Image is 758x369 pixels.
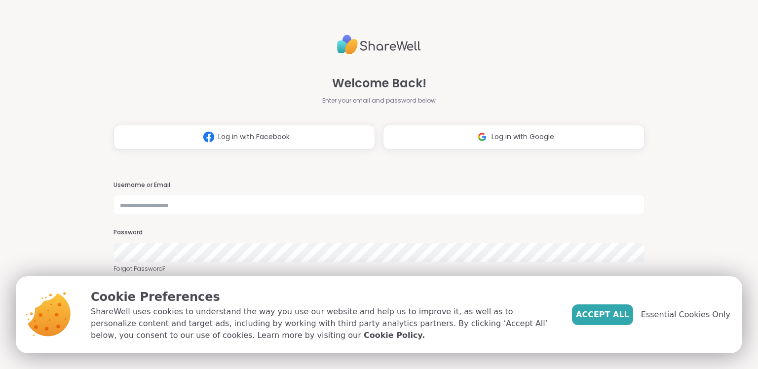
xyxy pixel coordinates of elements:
[383,125,644,149] button: Log in with Google
[91,288,556,306] p: Cookie Preferences
[322,96,436,105] span: Enter your email and password below
[91,306,556,341] p: ShareWell uses cookies to understand the way you use our website and help us to improve it, as we...
[199,128,218,146] img: ShareWell Logomark
[641,309,730,321] span: Essential Cookies Only
[114,264,644,273] a: Forgot Password?
[114,125,375,149] button: Log in with Facebook
[114,228,644,237] h3: Password
[337,31,421,59] img: ShareWell Logo
[492,132,554,142] span: Log in with Google
[576,309,629,321] span: Accept All
[364,330,425,341] a: Cookie Policy.
[572,304,633,325] button: Accept All
[473,128,492,146] img: ShareWell Logomark
[332,74,426,92] span: Welcome Back!
[218,132,290,142] span: Log in with Facebook
[114,181,644,189] h3: Username or Email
